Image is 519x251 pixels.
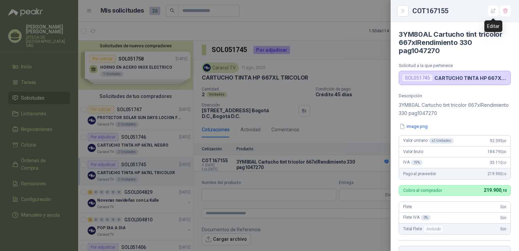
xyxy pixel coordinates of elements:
p: Cobro al comprador [403,188,442,193]
p: 3YM80AL Cartucho tint tricolor 667xlRendimiento 330 pag1047270 [399,101,511,117]
span: ,10 [501,188,506,193]
span: ,00 [502,150,506,154]
span: Total Flete [403,225,445,233]
button: image.png [399,123,428,130]
span: 219.900 [487,171,506,176]
span: 219.900 [484,187,506,193]
div: COT167155 [412,5,511,16]
div: Incluido [423,225,444,233]
div: SOL051745 [402,74,433,82]
span: ,00 [502,205,506,209]
div: 0 % [421,215,431,220]
span: 0 [500,227,506,231]
span: Pago al proveedor [403,171,436,176]
p: Solicitud a la que pertenece [399,63,511,68]
span: IVA [403,160,423,165]
div: 19 % [411,160,423,165]
span: 35.110 [490,160,506,165]
span: 0 [500,204,506,209]
span: 92.395 [490,138,506,143]
div: x 2 Unidades [429,138,454,144]
span: ,10 [502,172,506,176]
button: Close [399,7,407,15]
span: ,00 [502,139,506,143]
span: 0 [500,215,506,220]
span: ,10 [502,161,506,165]
span: ,00 [502,216,506,220]
div: Editar [484,20,502,32]
h4: 3YM80AL Cartucho tint tricolor 667xlRendimiento 330 pag1047270 [399,30,511,55]
p: Descripción [399,93,511,98]
p: CARTUCHO TINTA HP 667XL TRICOLOR [434,75,508,81]
span: Flete [403,204,412,209]
span: 184.790 [487,149,506,154]
span: Valor bruto [403,149,423,154]
span: Flete IVA [403,215,431,220]
span: Valor unitario [403,138,454,144]
span: ,00 [502,227,506,231]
